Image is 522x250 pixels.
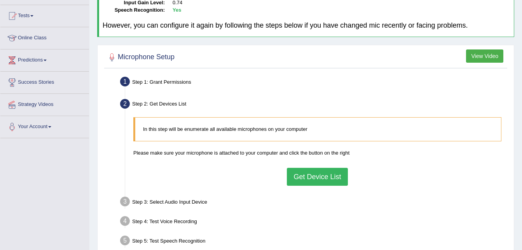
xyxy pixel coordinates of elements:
button: View Video [466,49,503,63]
a: Tests [0,5,89,25]
p: Please make sure your microphone is attached to your computer and click the button on the right [133,149,501,157]
a: Strategy Videos [0,94,89,113]
a: Success Stories [0,72,89,91]
blockquote: In this step will be enumerate all available microphones on your computer [133,117,501,141]
a: Predictions [0,49,89,69]
div: Step 2: Get Devices List [117,97,510,114]
h4: However, you can configure it again by following the steps below if you have changed mic recently... [103,22,510,30]
a: Online Class [0,27,89,47]
div: Step 1: Grant Permissions [117,74,510,92]
div: Step 3: Select Audio Input Device [117,194,510,211]
div: Step 4: Test Voice Recording [117,214,510,231]
a: Your Account [0,116,89,136]
b: Yes [173,7,181,13]
button: Get Device List [287,168,347,186]
dt: Speech Recognition: [103,7,165,14]
h2: Microphone Setup [106,51,175,63]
